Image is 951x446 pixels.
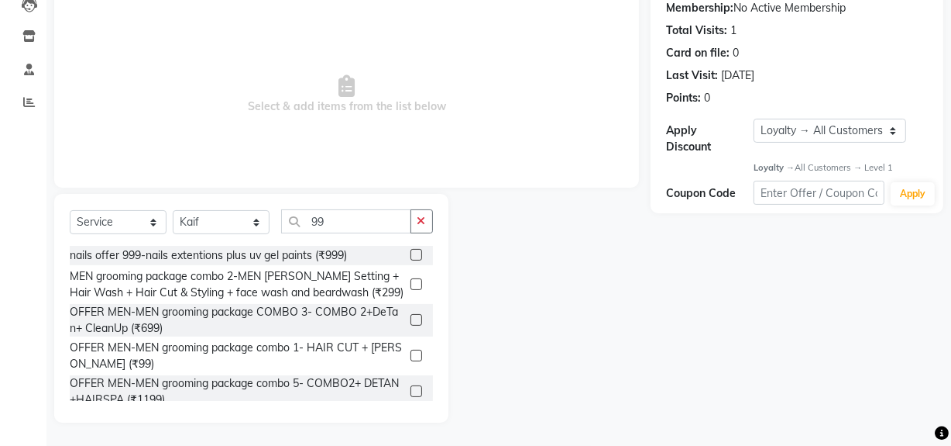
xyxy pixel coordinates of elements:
[754,162,795,173] strong: Loyalty →
[730,22,736,39] div: 1
[281,209,411,233] input: Search or Scan
[666,67,718,84] div: Last Visit:
[70,268,404,301] div: MEN grooming package combo 2-MEN [PERSON_NAME] Setting + Hair Wash + Hair Cut & Styling + face wa...
[733,45,739,61] div: 0
[666,185,754,202] div: Coupon Code
[70,17,623,172] span: Select & add items from the list below
[70,375,404,408] div: OFFER MEN-MEN grooming package combo 5- COMBO2+ DETAN+HAIRSPA (₹1199)
[754,181,884,205] input: Enter Offer / Coupon Code
[666,45,730,61] div: Card on file:
[70,340,404,372] div: OFFER MEN-MEN grooming package combo 1- HAIR CUT + [PERSON_NAME] (₹99)
[704,90,710,106] div: 0
[721,67,754,84] div: [DATE]
[666,90,701,106] div: Points:
[754,161,928,175] div: All Customers → Level 1
[70,247,347,264] div: nails offer 999-nails extentions plus uv gel paints (₹999)
[70,304,404,337] div: OFFER MEN-MEN grooming package COMBO 3- COMBO 2+DeTan+ CleanUp (₹699)
[666,22,727,39] div: Total Visits:
[891,182,935,206] button: Apply
[666,123,754,155] div: Apply Discount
